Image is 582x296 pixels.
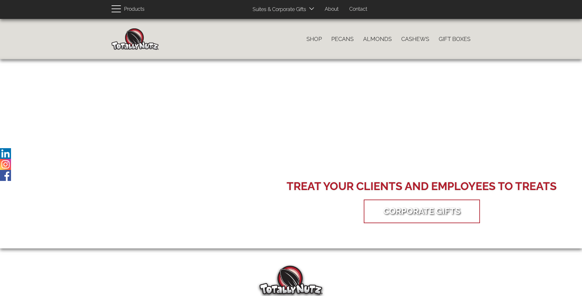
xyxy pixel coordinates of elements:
[434,32,475,46] a: Gift Boxes
[302,32,327,46] a: Shop
[345,3,372,15] a: Contact
[287,178,557,194] div: Treat your Clients and Employees to Treats
[124,5,145,14] span: Products
[327,32,358,46] a: Pecans
[358,32,397,46] a: Almonds
[320,3,343,15] a: About
[260,266,322,294] img: Totally Nutz Logo
[374,201,470,221] a: Corporate Gifts
[111,28,159,50] img: Home
[248,3,308,16] a: Suites & Corporate Gifts
[397,32,434,46] a: Cashews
